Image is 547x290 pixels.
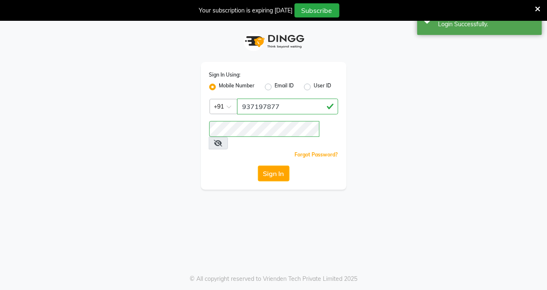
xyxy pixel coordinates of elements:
[209,71,241,79] label: Sign In Using:
[199,6,293,15] div: Your subscription is expiring [DATE]
[219,82,255,92] label: Mobile Number
[258,166,290,181] button: Sign In
[295,151,338,158] a: Forgot Password?
[314,82,332,92] label: User ID
[237,99,338,114] input: Username
[240,29,307,54] img: logo1.svg
[275,82,294,92] label: Email ID
[209,121,319,137] input: Username
[295,3,339,17] button: Subscribe
[438,20,536,29] div: Login Successfully.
